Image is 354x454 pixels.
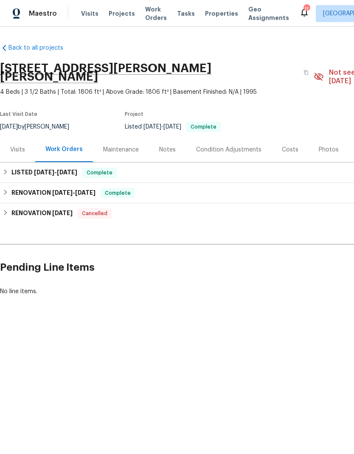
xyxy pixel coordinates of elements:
span: Complete [83,168,116,177]
span: Properties [205,9,238,18]
span: [DATE] [57,169,77,175]
span: - [34,169,77,175]
h6: RENOVATION [11,188,96,198]
span: Project [125,112,143,117]
div: Costs [282,146,298,154]
span: - [52,190,96,196]
span: Maestro [29,9,57,18]
div: Condition Adjustments [196,146,261,154]
button: Copy Address [298,65,314,80]
span: Visits [81,9,98,18]
div: Photos [319,146,339,154]
div: Visits [10,146,25,154]
span: [DATE] [34,169,54,175]
span: Listed [125,124,221,130]
span: Tasks [177,11,195,17]
span: [DATE] [75,190,96,196]
span: Cancelled [79,209,111,218]
div: Maintenance [103,146,139,154]
span: Projects [109,9,135,18]
span: - [143,124,181,130]
h6: LISTED [11,168,77,178]
div: Notes [159,146,176,154]
h6: RENOVATION [11,208,73,219]
span: Geo Assignments [248,5,289,22]
span: Work Orders [145,5,167,22]
span: [DATE] [143,124,161,130]
span: [DATE] [52,190,73,196]
span: Complete [187,124,220,129]
span: Complete [101,189,134,197]
div: Work Orders [45,145,83,154]
div: 11 [303,5,309,14]
span: [DATE] [52,210,73,216]
span: [DATE] [163,124,181,130]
